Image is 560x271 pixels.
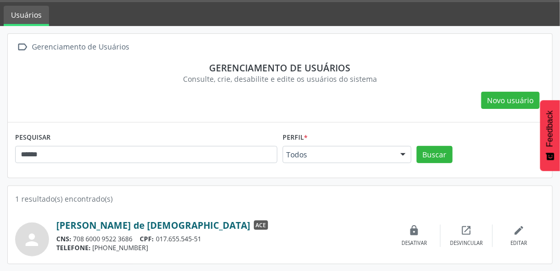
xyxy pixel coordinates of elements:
[22,62,538,73] div: Gerenciamento de usuários
[56,235,388,243] div: 708 6000 9522 3686 017.655.545-51
[15,40,30,55] i: 
[481,92,540,109] button: Novo usuário
[56,243,388,252] div: [PHONE_NUMBER]
[409,225,420,236] i: lock
[30,40,131,55] div: Gerenciamento de Usuários
[4,6,49,26] a: Usuários
[545,110,555,147] span: Feedback
[488,95,534,106] span: Novo usuário
[401,240,427,247] div: Desativar
[140,235,154,243] span: CPF:
[15,40,131,55] a:  Gerenciamento de Usuários
[56,243,91,252] span: TELEFONE:
[461,225,472,236] i: open_in_new
[56,235,71,243] span: CNS:
[510,240,527,247] div: Editar
[417,146,453,164] button: Buscar
[450,240,483,247] div: Desvincular
[15,193,545,204] div: 1 resultado(s) encontrado(s)
[513,225,525,236] i: edit
[286,150,390,160] span: Todos
[56,219,250,231] a: [PERSON_NAME] de [DEMOGRAPHIC_DATA]
[22,73,538,84] div: Consulte, crie, desabilite e edite os usuários do sistema
[283,130,308,146] label: Perfil
[540,100,560,171] button: Feedback - Mostrar pesquisa
[15,130,51,146] label: PESQUISAR
[254,220,268,230] span: ACE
